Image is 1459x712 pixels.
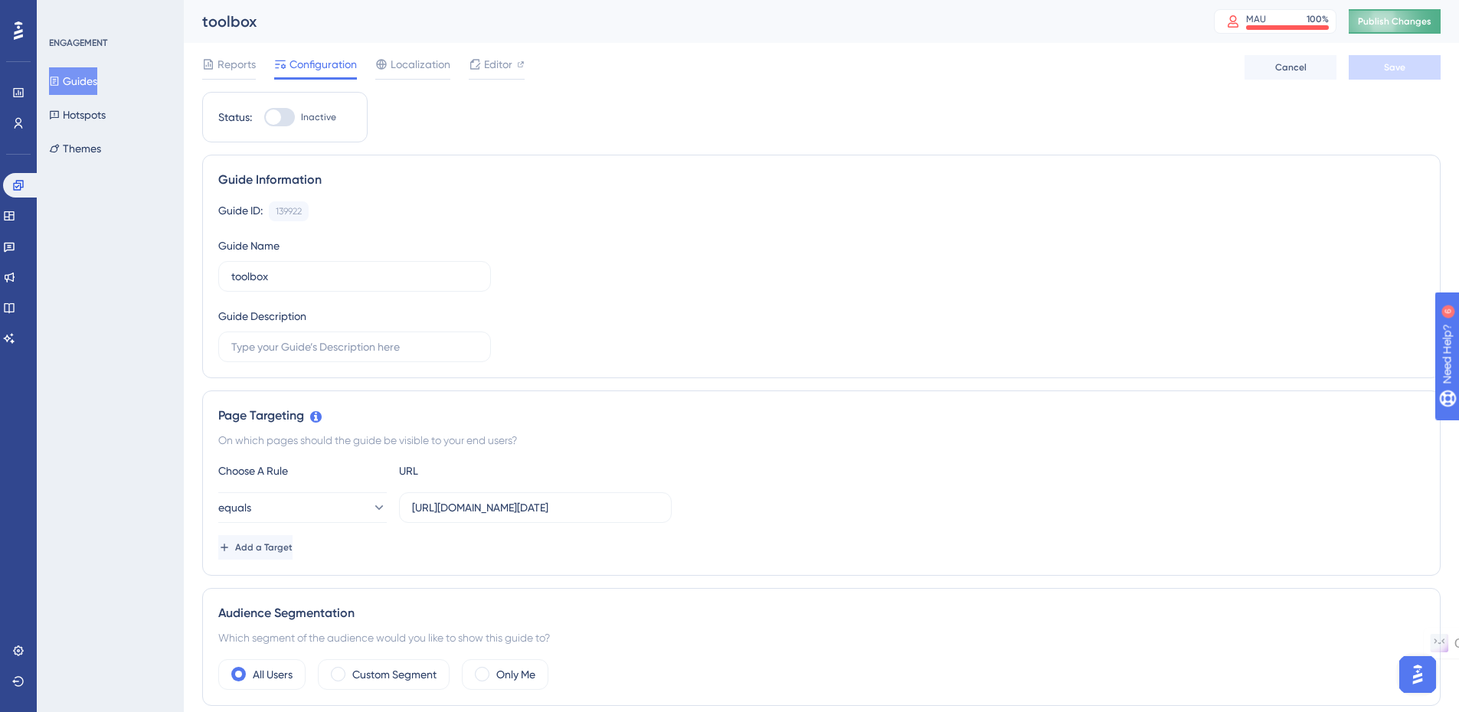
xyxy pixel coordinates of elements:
[1246,13,1266,25] div: MAU
[218,108,252,126] div: Status:
[1275,61,1307,73] span: Cancel
[1307,13,1329,25] div: 100 %
[496,665,535,684] label: Only Me
[1384,61,1405,73] span: Save
[1349,55,1441,80] button: Save
[235,541,293,554] span: Add a Target
[1358,15,1431,28] span: Publish Changes
[49,37,107,49] div: ENGAGEMENT
[218,629,1425,647] div: Which segment of the audience would you like to show this guide to?
[1245,55,1336,80] button: Cancel
[1349,9,1441,34] button: Publish Changes
[218,201,263,221] div: Guide ID:
[399,462,568,480] div: URL
[49,101,106,129] button: Hotspots
[218,535,293,560] button: Add a Target
[106,8,111,20] div: 6
[218,498,251,517] span: equals
[231,268,478,285] input: Type your Guide’s Name here
[231,338,478,355] input: Type your Guide’s Description here
[49,135,101,162] button: Themes
[218,604,1425,622] div: Audience Segmentation
[301,111,336,123] span: Inactive
[218,492,387,523] button: equals
[1395,652,1441,697] iframe: UserGuiding AI Assistant Launcher
[218,237,280,255] div: Guide Name
[218,431,1425,449] div: On which pages should the guide be visible to your end users?
[484,55,512,73] span: Editor
[218,171,1425,189] div: Guide Information
[412,499,659,516] input: yourwebsite.com/path
[218,55,256,73] span: Reports
[202,11,1176,32] div: toolbox
[36,4,96,22] span: Need Help?
[253,665,293,684] label: All Users
[391,55,450,73] span: Localization
[352,665,437,684] label: Custom Segment
[218,462,387,480] div: Choose A Rule
[290,55,357,73] span: Configuration
[218,407,1425,425] div: Page Targeting
[49,67,97,95] button: Guides
[276,205,302,217] div: 139922
[218,307,306,325] div: Guide Description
